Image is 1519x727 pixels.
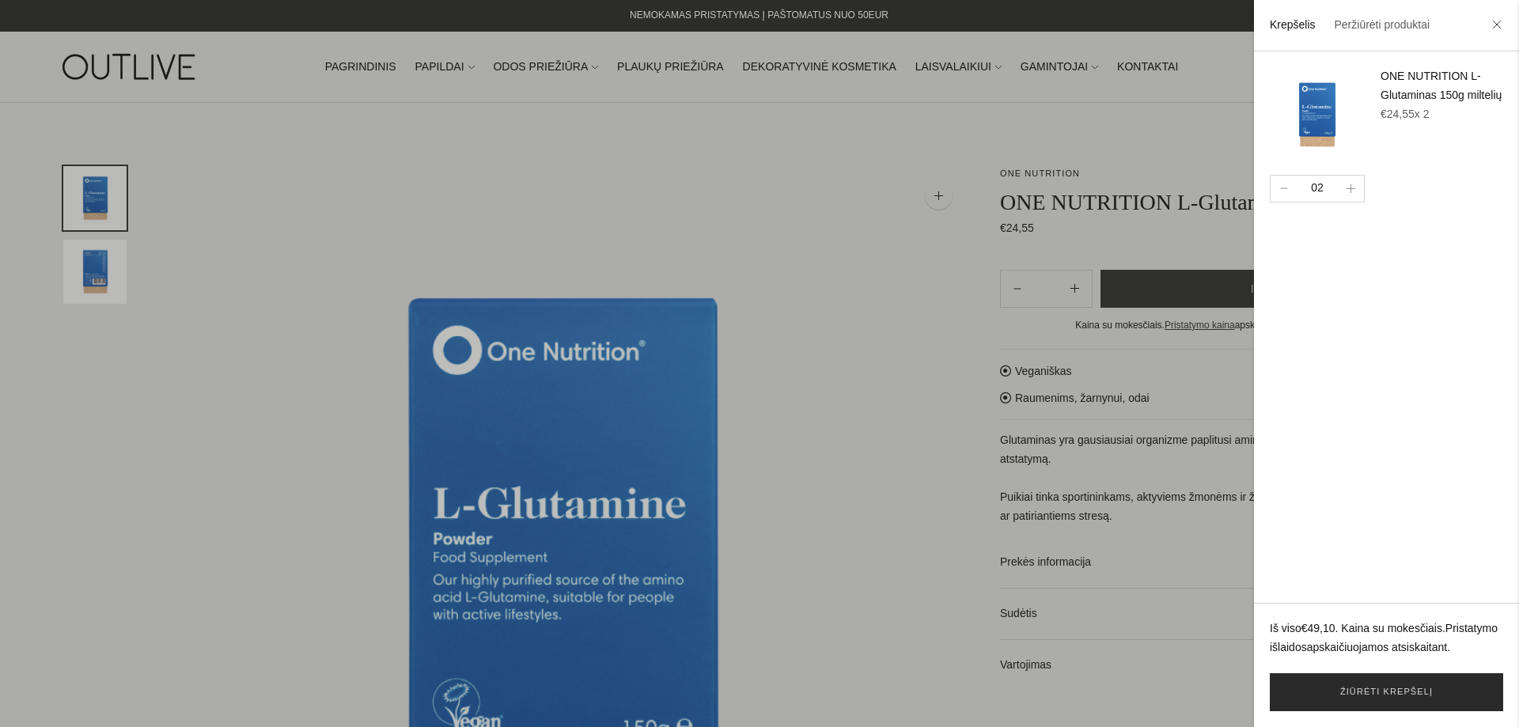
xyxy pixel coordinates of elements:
span: x 2 [1415,108,1430,120]
a: ONE NUTRITION L-Glutaminas 150g miltelių [1381,70,1502,101]
a: Pristatymo išlaidos [1270,622,1498,653]
p: Iš viso . Kaina su mokesčiais. apskaičiuojamos atsiskaitant. [1270,619,1503,657]
span: €49,10 [1301,622,1335,634]
a: Peržiūrėti produktai [1334,18,1430,31]
img: One_Nutrition_Glutaminas_outlive_200x.png [1270,67,1365,162]
div: 02 [1305,180,1330,197]
span: €24,55 [1381,108,1430,120]
a: Žiūrėti krepšelį [1270,673,1503,711]
a: Krepšelis [1270,18,1316,31]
